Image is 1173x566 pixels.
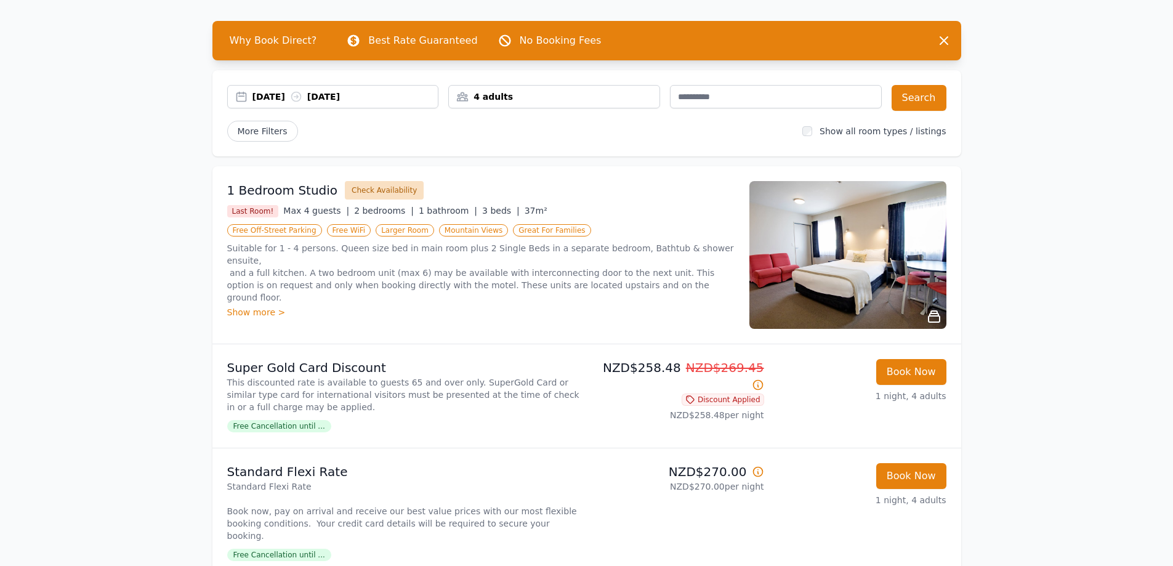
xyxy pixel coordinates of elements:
p: 1 night, 4 adults [774,390,946,402]
span: NZD$269.45 [686,360,764,375]
span: Last Room! [227,205,279,217]
button: Search [892,85,946,111]
span: Discount Applied [682,394,764,406]
div: [DATE] [DATE] [252,91,438,103]
span: 1 bathroom | [419,206,477,216]
span: Free Cancellation until ... [227,420,331,432]
p: NZD$258.48 per night [592,409,764,421]
span: Larger Room [376,224,434,237]
span: Why Book Direct? [220,28,327,53]
p: No Booking Fees [520,33,602,48]
p: 1 night, 4 adults [774,494,946,506]
span: Free WiFi [327,224,371,237]
p: Super Gold Card Discount [227,359,582,376]
p: Standard Flexi Rate Book now, pay on arrival and receive our best value prices with our most flex... [227,480,582,542]
button: Book Now [876,359,946,385]
span: Free Cancellation until ... [227,549,331,561]
p: This discounted rate is available to guests 65 and over only. SuperGold Card or similar type card... [227,376,582,413]
span: More Filters [227,121,298,142]
button: Check Availability [345,181,424,200]
h3: 1 Bedroom Studio [227,182,338,199]
span: Free Off-Street Parking [227,224,322,237]
button: Book Now [876,463,946,489]
p: Best Rate Guaranteed [368,33,477,48]
span: Great For Families [513,224,591,237]
span: Mountain Views [439,224,508,237]
p: Suitable for 1 - 4 persons. Queen size bed in main room plus 2 Single Beds in a separate bedroom,... [227,242,735,304]
span: Max 4 guests | [283,206,349,216]
label: Show all room types / listings [820,126,946,136]
p: NZD$270.00 [592,463,764,480]
p: NZD$258.48 [592,359,764,394]
span: 2 bedrooms | [354,206,414,216]
div: 4 adults [449,91,659,103]
span: 37m² [525,206,547,216]
span: 3 beds | [482,206,520,216]
p: Standard Flexi Rate [227,463,582,480]
p: NZD$270.00 per night [592,480,764,493]
div: Show more > [227,306,735,318]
